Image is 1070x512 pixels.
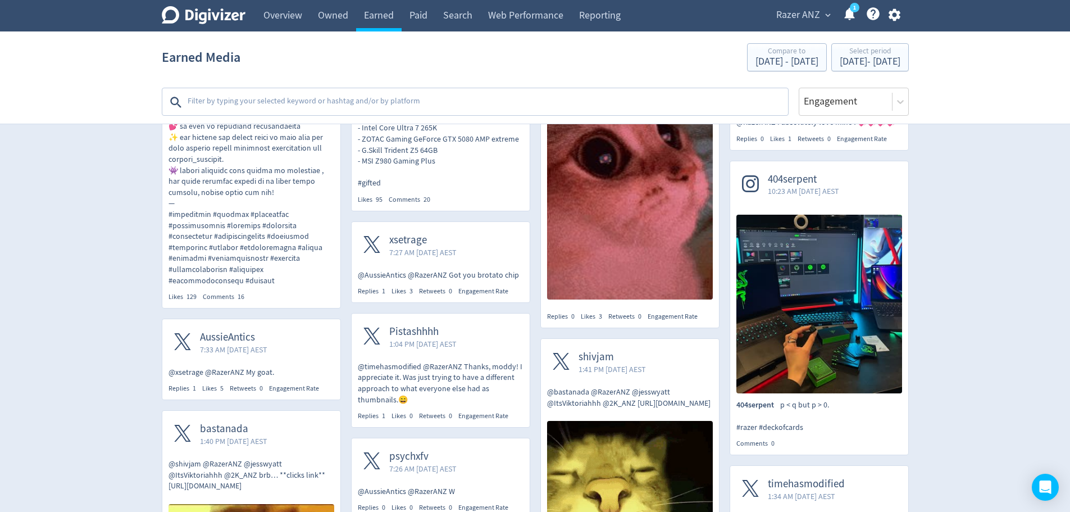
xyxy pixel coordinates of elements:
[358,411,391,421] div: Replies
[823,10,833,20] span: expand_more
[736,400,780,411] span: 404serpent
[458,411,508,421] div: Engagement Rate
[358,287,391,296] div: Replies
[202,384,230,393] div: Likes
[736,134,770,144] div: Replies
[840,57,900,67] div: [DATE] - [DATE]
[798,134,837,144] div: Retweets
[571,312,575,321] span: 0
[169,384,202,393] div: Replies
[736,439,781,448] div: Comments
[389,325,457,338] span: Pistashhhh
[770,134,798,144] div: Likes
[382,287,385,296] span: 1
[419,287,458,296] div: Retweets
[389,234,457,247] span: xsetrage
[269,384,319,393] div: Engagement Rate
[1032,474,1059,501] div: Open Intercom Messenger
[768,173,839,186] span: 404serpent
[755,47,818,57] div: Compare to
[230,384,269,393] div: Retweets
[169,459,334,492] p: @shivjam @RazerANZ @jesswyatt @ItsViktoriahhh @2K_ANZ brb… **clicks link** [URL][DOMAIN_NAME]
[352,314,530,405] a: Pistashhhh1:04 PM [DATE] AEST@timehasmodified @RazerANZ Thanks, moddy! I appreciate it. Was just ...
[736,215,902,393] img: p < q but p > 0. #razer #deckofcards
[358,486,523,497] p: @AussieAntics @RazerANZ W
[389,247,457,258] span: 7:27 AM [DATE] AEST
[831,43,909,71] button: Select period[DATE]- [DATE]
[409,287,413,296] span: 3
[358,361,523,405] p: @timehasmodified @RazerANZ Thanks, moddy! I appreciate it. Was just trying to have a different ap...
[853,4,855,12] text: 1
[389,450,457,463] span: psychxfv
[389,338,457,350] span: 1:04 PM [DATE] AEST
[768,491,845,502] span: 1:34 AM [DATE] AEST
[200,331,267,344] span: AussieAntics
[837,134,887,144] div: Engagement Rate
[391,287,419,296] div: Likes
[788,134,791,143] span: 1
[547,387,713,409] p: @bastanada @RazerANZ @jesswyatt @ItsViktoriahhh @2K_ANZ [URL][DOMAIN_NAME]
[200,436,267,447] span: 1:40 PM [DATE] AEST
[579,364,646,375] span: 1:41 PM [DATE] AEST
[358,270,523,281] p: @AussieAntics @RazerANZ Got you brotato chip
[638,312,641,321] span: 0
[352,438,530,497] a: psychxfv7:26 AM [DATE] AEST@AussieAntics @RazerANZ W
[730,161,908,448] a: 404serpent10:23 AM [DATE] AESTp < q but p > 0. #razer #deckofcards404serpentp < q but p > 0. #raz...
[599,312,602,321] span: 3
[409,503,413,512] span: 0
[220,384,224,393] span: 5
[768,478,845,491] span: timehasmodified
[389,463,457,474] span: 7:26 AM [DATE] AEST
[259,384,263,393] span: 0
[761,134,764,143] span: 0
[772,6,834,24] button: Razer ANZ
[382,411,385,420] span: 1
[169,292,203,302] div: Likes
[581,312,608,321] div: Likes
[389,195,436,205] div: Comments
[169,367,334,378] p: @xsetrage @RazerANZ My goat.
[648,312,698,321] div: Engagement Rate
[162,319,340,378] a: AussieAntics7:33 AM [DATE] AEST@xsetrage @RazerANZ My goat.
[203,292,251,302] div: Comments
[200,344,267,355] span: 7:33 AM [DATE] AEST
[747,43,827,71] button: Compare to[DATE] - [DATE]
[162,39,240,75] h1: Earned Media
[840,47,900,57] div: Select period
[768,185,839,197] span: 10:23 AM [DATE] AEST
[186,292,197,301] span: 129
[449,411,452,420] span: 0
[608,312,648,321] div: Retweets
[352,222,530,280] a: xsetrage7:27 AM [DATE] AEST@AussieAntics @RazerANZ Got you brotato chip
[449,287,452,296] span: 0
[376,195,383,204] span: 95
[200,423,267,436] span: bastanada
[755,57,818,67] div: [DATE] - [DATE]
[827,134,831,143] span: 0
[776,6,820,24] span: Razer ANZ
[449,503,452,512] span: 0
[771,439,775,448] span: 0
[424,195,430,204] span: 20
[193,384,196,393] span: 1
[358,195,389,205] div: Likes
[579,351,646,364] span: shivjam
[391,411,419,421] div: Likes
[409,411,413,420] span: 0
[736,400,902,433] p: p < q but p > 0. #razer #deckofcards
[238,292,244,301] span: 16
[547,312,581,321] div: Replies
[458,287,508,296] div: Engagement Rate
[382,503,385,512] span: 0
[850,3,859,12] a: 1
[419,411,458,421] div: Retweets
